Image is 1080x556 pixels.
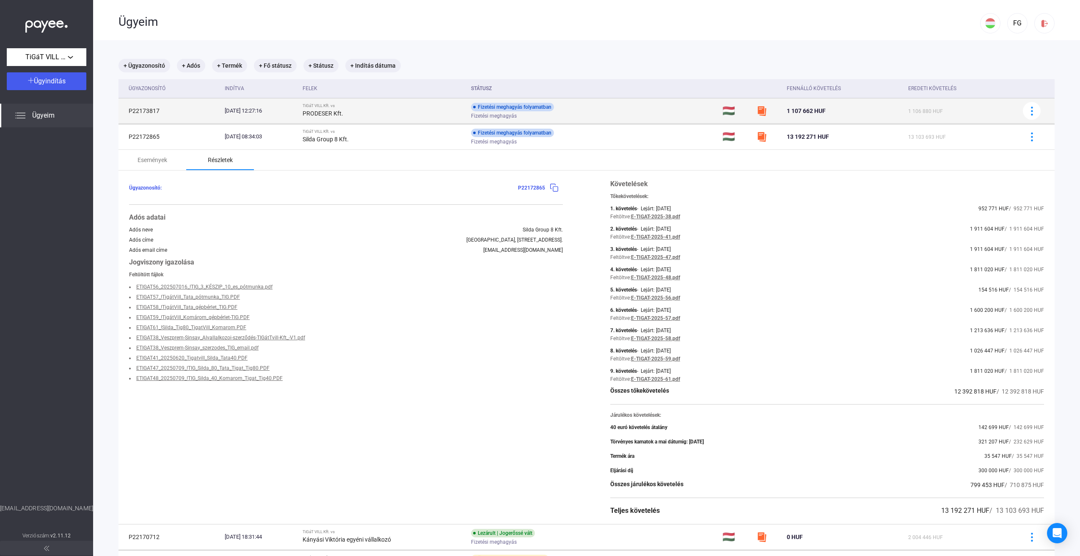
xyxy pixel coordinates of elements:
span: Ügyazonosító: [129,185,162,191]
div: Fennálló követelés [787,83,901,94]
div: Események [138,155,167,165]
div: Ügyeim [118,15,980,29]
div: 4. követelés [610,267,637,272]
td: 🇭🇺 [719,98,753,124]
span: / 1 213 636 HUF [1005,328,1044,333]
div: Eljárási díj [610,468,633,473]
div: Feltöltve: [610,275,631,281]
th: Státusz [468,79,719,98]
a: E-TIGAT-2025-61.pdf [631,376,680,382]
span: Fizetési meghagyás [471,137,517,147]
div: Fennálló követelés [787,83,841,94]
button: FG [1007,13,1028,33]
div: Feltöltve: [610,336,631,341]
div: Ügyazonosító [129,83,165,94]
div: Feltöltve: [610,234,631,240]
div: Összes járulékos követelés [610,480,683,490]
button: logout-red [1034,13,1055,33]
div: Törvényes kamatok a mai dátumig: [DATE] [610,439,704,445]
div: Adós adatai [129,212,563,223]
span: / 1 600 200 HUF [1005,307,1044,313]
div: 1. követelés [610,206,637,212]
span: / 232 629 HUF [1009,439,1044,445]
td: 🇭🇺 [719,524,753,550]
span: 0 HUF [787,534,803,540]
span: 1 213 636 HUF [970,328,1005,333]
div: Termék ára [610,453,634,459]
div: Jogviszony igazolása [129,257,563,267]
span: 154 516 HUF [978,287,1009,293]
div: Feltöltött fájlok [129,272,563,278]
span: TiGáT VILL Kft. [25,52,68,62]
span: 12 392 818 HUF [954,388,997,395]
div: Indítva [225,83,244,94]
button: more-blue [1023,528,1041,546]
span: 1 107 662 HUF [787,107,826,114]
div: Fizetési meghagyás folyamatban [471,103,554,111]
span: 1 911 604 HUF [970,246,1005,252]
a: E-TIGAT-2025-41.pdf [631,234,680,240]
div: [DATE] 08:34:03 [225,132,296,141]
a: E-TIGAT-2025-47.pdf [631,254,680,260]
div: Követelések [610,179,1044,189]
div: [EMAIL_ADDRESS][DOMAIN_NAME] [483,247,563,253]
img: szamlazzhu-mini [757,106,767,116]
div: - Lejárt: [DATE] [637,368,671,374]
div: - Lejárt: [DATE] [637,246,671,252]
div: Indítva [225,83,296,94]
a: ETIGAT59_!TigátVill_Komárom_gépbérlet-TIG.PDF [136,314,250,320]
button: TiGáT VILL Kft. [7,48,86,66]
span: / 1 811 020 HUF [1005,368,1044,374]
div: Silda Group 8 Kft. [523,227,563,233]
div: TiGáT VILL Kft. vs [303,129,464,134]
div: Eredeti követelés [908,83,1012,94]
span: 13 192 271 HUF [787,133,829,140]
div: Adós email címe [129,247,167,253]
span: 1 026 447 HUF [970,348,1005,354]
span: 300 000 HUF [978,468,1009,473]
img: list.svg [15,110,25,121]
button: copy-blue [545,179,563,197]
a: ETIGAT58_!TigátVill_Tata_gépbérlet_TIG.PDF [136,304,237,310]
span: / 710 875 HUF [1005,482,1044,488]
button: more-blue [1023,128,1041,146]
span: 1 600 200 HUF [970,307,1005,313]
img: more-blue [1028,533,1036,542]
span: / 300 000 HUF [1009,468,1044,473]
span: 952 771 HUF [978,206,1009,212]
div: - Lejárt: [DATE] [637,348,671,354]
img: szamlazzhu-mini [757,532,767,542]
td: P22172865 [118,124,221,149]
img: copy-blue [550,183,559,192]
img: HU [985,18,995,28]
span: Ügyindítás [34,77,66,85]
div: Feltöltve: [610,295,631,301]
div: Részletek [208,155,233,165]
div: 9. követelés [610,368,637,374]
a: ETIGAT56_202507016_!TIG_3_KÉSZIP_10_es_pótmunka.pdf [136,284,273,290]
div: Feltöltve: [610,214,631,220]
div: Fizetési meghagyás folyamatban [471,129,554,137]
a: ETIGAT38_Veszprem-Sinsay_Alvallalkozoi-szerződés-TIGátTvill-Kft_-V1.pdf [136,335,305,341]
span: 1 106 880 HUF [908,108,943,114]
div: Ügyazonosító [129,83,218,94]
img: szamlazzhu-mini [757,132,767,142]
span: 321 207 HUF [978,439,1009,445]
span: / 1 911 604 HUF [1005,226,1044,232]
a: ETIGAT61_!Silda_Tig80_TigatVill_Komarom.PDF [136,325,246,330]
button: HU [980,13,1000,33]
mat-chip: + Fő státusz [254,59,297,72]
img: more-blue [1028,132,1036,141]
mat-chip: + Adós [177,59,205,72]
span: P22172865 [518,185,545,191]
div: TiGáT VILL Kft. vs [303,529,464,534]
strong: Kányási Viktória egyéni vállalkozó [303,536,391,543]
div: - Lejárt: [DATE] [637,267,671,272]
span: Ügyeim [32,110,55,121]
span: 1 811 020 HUF [970,267,1005,272]
button: more-blue [1023,102,1041,120]
div: Járulékos követelések: [610,412,1044,418]
span: / 142 699 HUF [1009,424,1044,430]
img: white-payee-white-dot.svg [25,16,68,33]
div: - Lejárt: [DATE] [637,307,671,313]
